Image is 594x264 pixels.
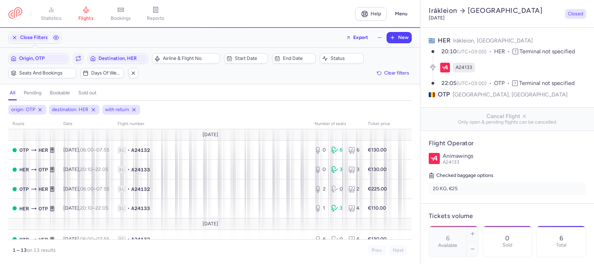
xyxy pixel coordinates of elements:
[320,53,364,64] button: Status
[384,70,409,76] span: Clear filters
[127,205,130,212] span: •
[127,186,130,193] span: •
[202,221,218,227] span: [DATE]
[152,53,220,64] button: Airline & Flight No.
[453,37,533,44] span: Irákleion, [GEOGRAPHIC_DATA]
[24,90,41,96] h4: pending
[96,147,109,153] time: 07:55
[513,49,518,54] span: T
[63,236,109,242] span: [DATE],
[429,212,586,220] h4: Tickets volume
[118,186,126,193] span: 1L
[429,6,562,15] h2: Irákleion [GEOGRAPHIC_DATA]
[39,146,48,154] span: HER
[387,32,411,43] button: New
[80,186,109,192] span: –
[331,236,342,243] div: 0
[429,15,445,21] time: [DATE]
[105,106,129,113] span: with return
[368,147,387,153] strong: €130.00
[118,166,126,173] span: 1L
[341,32,373,43] button: Export
[80,205,108,211] span: –
[520,48,575,55] span: Terminal not specified
[315,147,326,154] div: 0
[19,70,74,76] span: Seats and bookings
[63,186,109,192] span: [DATE],
[91,70,122,76] span: Days of week
[457,49,486,55] span: (UTC+03:00)
[519,80,575,86] span: Terminal not specified
[438,37,450,44] span: HER
[331,186,342,193] div: 0
[69,6,103,22] a: flights
[348,147,359,154] div: 6
[426,119,589,125] span: Only open & pending flights can be cancelled.
[355,7,387,21] a: Help
[441,80,457,86] time: 22:05
[78,15,94,22] span: flights
[80,147,94,153] time: 06:00
[127,147,130,154] span: •
[80,236,109,242] span: –
[138,6,173,22] a: reports
[59,119,113,129] th: date
[456,64,472,71] span: A24133
[78,90,96,96] h4: sold out
[127,166,130,173] span: •
[52,106,88,113] span: destination: HER
[131,166,150,173] span: A24133
[429,171,586,180] h5: Checked baggage options
[163,56,217,61] span: Airline & Flight No.
[348,205,359,212] div: 4
[80,205,93,211] time: 20:10
[235,56,266,61] span: Start date
[63,205,108,211] span: [DATE],
[315,236,326,243] div: 6
[368,186,387,192] strong: €225.00
[80,147,109,153] span: –
[8,119,59,129] th: route
[19,185,29,193] span: OTP
[457,80,486,86] span: (UTC+03:00)
[19,236,29,243] span: OTP
[8,68,76,78] button: Seats and bookings
[19,166,29,173] span: HER
[315,166,326,173] div: 0
[111,15,131,22] span: bookings
[95,166,108,172] time: 22:05
[96,186,109,192] time: 07:55
[19,56,66,61] span: Origin, OTP
[494,48,513,56] span: HER
[80,166,93,172] time: 20:10
[103,6,138,22] a: bookings
[429,183,586,195] li: 20 KG, €25
[131,236,150,243] span: A24132
[80,68,124,78] button: Days of week
[283,56,314,61] span: End date
[39,205,48,212] span: OTP
[348,236,359,243] div: 6
[348,186,359,193] div: 2
[398,35,409,40] span: New
[98,56,146,61] span: Destination, HER
[368,236,387,242] strong: €130.00
[118,205,126,212] span: 1L
[438,90,450,99] span: OTP
[364,119,394,129] th: Ticket price
[95,205,108,211] time: 22:05
[315,205,326,212] div: 1
[113,119,310,129] th: Flight number
[368,166,387,172] strong: €130.00
[556,242,567,248] p: Total
[453,90,568,99] span: [GEOGRAPHIC_DATA], [GEOGRAPHIC_DATA]
[512,80,518,86] span: T
[118,147,126,154] span: 1L
[8,7,22,20] a: CitizenPlane red outlined logo
[310,119,364,129] th: number of seats
[8,53,69,64] button: Origin, OTP
[374,68,412,78] button: Clear filters
[147,15,164,22] span: reports
[348,166,359,173] div: 3
[440,63,450,72] figure: A2 airline logo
